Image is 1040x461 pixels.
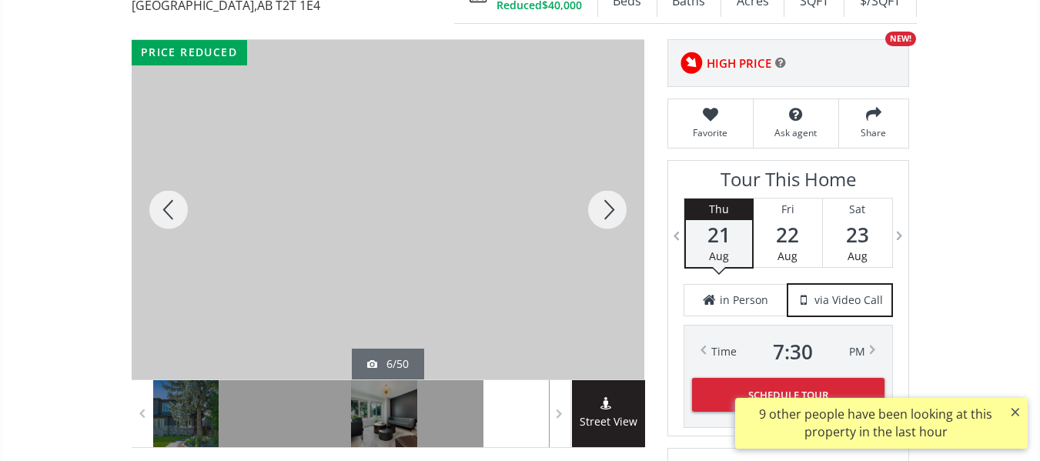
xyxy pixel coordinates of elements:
button: Schedule Tour [692,378,885,412]
div: 9 other people have been looking at this property in the last hour [743,406,1008,441]
span: 22 [754,224,822,246]
div: Fri [754,199,822,220]
span: 7 : 30 [773,341,813,362]
span: Ask agent [761,126,831,139]
span: Aug [848,249,868,263]
div: price reduced [132,40,247,65]
span: Share [847,126,901,139]
span: in Person [720,292,768,308]
span: 23 [823,224,892,246]
div: Sat [823,199,892,220]
span: Street View [572,413,645,431]
span: Favorite [676,126,745,139]
img: rating icon [676,48,707,79]
span: Aug [777,249,798,263]
div: 1903 26 Avenue SW Calgary, AB T2T 1E4 - Photo 6 of 50 [132,40,644,379]
div: 6/50 [367,356,409,372]
span: via Video Call [814,292,883,308]
h3: Tour This Home [684,169,893,198]
div: NEW! [885,32,916,46]
div: Thu [686,199,752,220]
button: × [1003,398,1028,426]
span: Aug [709,249,729,263]
span: 21 [686,224,752,246]
div: Time PM [711,341,865,362]
span: HIGH PRICE [707,55,771,72]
